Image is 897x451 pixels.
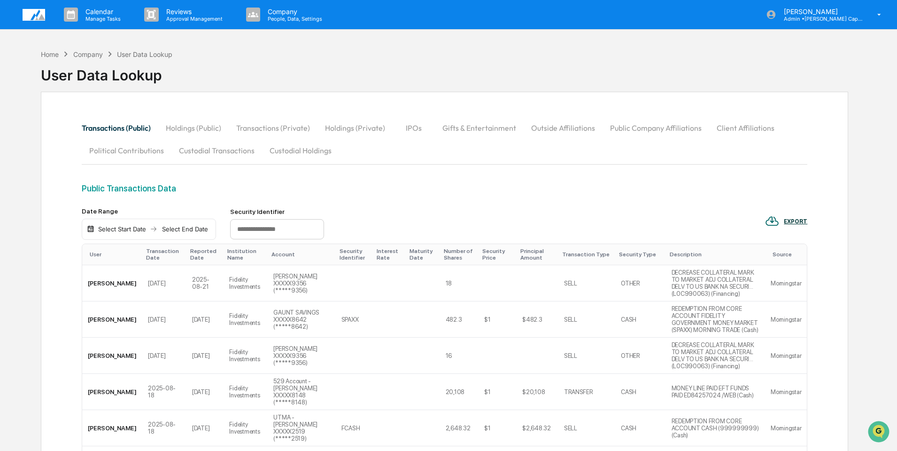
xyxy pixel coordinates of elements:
div: Select Start Date [96,225,148,233]
div: 🔎 [9,137,17,145]
td: Morningstar [765,265,807,301]
div: Select End Date [159,225,211,233]
button: Custodial Holdings [262,139,339,162]
td: [PERSON_NAME] [82,265,142,301]
td: DECREASE COLLATERAL MARK TO MARKET ADJ COLLATERAL DELV TO US BANK NA SECURI... (L0C990063) (Finan... [666,265,766,301]
span: Attestations [77,119,116,128]
div: Description [670,251,762,258]
td: $1 [479,410,517,446]
td: [PERSON_NAME] XXXXX9356 (*****9356) [268,338,335,374]
p: Company [260,8,327,16]
div: Maturity Date [410,248,436,261]
td: $482.3 [517,301,558,338]
td: TRANSFER [558,374,615,410]
td: SELL [558,410,615,446]
td: 2025-08-18 [142,374,186,410]
td: 482.3 [440,301,479,338]
td: Morningstar [765,301,807,338]
td: [PERSON_NAME] [82,338,142,374]
div: EXPORT [784,218,807,225]
td: UTMA - [PERSON_NAME] XXXXX2519 (*****2519) [268,410,335,446]
span: Data Lookup [19,136,59,146]
td: Morningstar [765,338,807,374]
td: [DATE] [186,374,224,410]
a: 🖐️Preclearance [6,115,64,132]
div: Start new chat [32,72,154,81]
td: [DATE] [186,338,224,374]
button: Client Affiliations [709,117,782,139]
button: Public Company Affiliations [603,117,709,139]
td: 2,648.32 [440,410,479,446]
p: Reviews [159,8,227,16]
div: User Data Lookup [41,59,172,84]
td: Fidelity Investments [224,374,268,410]
td: $20,108 [517,374,558,410]
td: [DATE] [142,301,186,338]
div: Security Identifier [340,248,370,261]
div: Transaction Type [562,251,611,258]
td: SELL [558,265,615,301]
a: Powered byPylon [66,159,114,166]
td: OTHER [615,338,665,374]
p: Admin • [PERSON_NAME] Capital Management [776,16,864,22]
iframe: Open customer support [867,420,892,445]
td: Fidelity Investments [224,338,268,374]
img: EXPORT [765,214,779,228]
td: [DATE] [186,410,224,446]
div: User Data Lookup [117,50,172,58]
img: 1746055101610-c473b297-6a78-478c-a979-82029cc54cd1 [9,72,26,89]
td: 529 Account - [PERSON_NAME] XXXXX8148 (*****8148) [268,374,335,410]
div: Security Identifier [230,208,324,215]
div: Transaction Date [146,248,183,261]
td: MONEY LINE PAID EFT FUNDS PAID ED84257024 /WEB (Cash) [666,374,766,410]
p: People, Data, Settings [260,16,327,22]
td: Morningstar [765,374,807,410]
button: Holdings (Private) [317,117,393,139]
p: How can we help? [9,20,171,35]
span: Preclearance [19,119,61,128]
a: 🔎Data Lookup [6,133,63,150]
div: Source [773,251,803,258]
td: [PERSON_NAME] [82,374,142,410]
div: Number of Shares [444,248,475,261]
td: [DATE] [186,301,224,338]
p: Manage Tasks [78,16,125,22]
div: Reported Date [190,248,220,261]
td: [PERSON_NAME] XXXXX9356 (*****9356) [268,265,335,301]
div: Public Transactions Data [82,183,807,193]
td: FCASH [336,410,373,446]
td: SPAXX [336,301,373,338]
td: $2,648.32 [517,410,558,446]
td: DECREASE COLLATERAL MARK TO MARKET ADJ COLLATERAL DELV TO US BANK NA SECURI... (L0C990063) (Finan... [666,338,766,374]
button: Start new chat [160,75,171,86]
button: Holdings (Public) [158,117,229,139]
td: [PERSON_NAME] [82,410,142,446]
div: Principal Amount [520,248,555,261]
td: $1 [479,374,517,410]
div: 🖐️ [9,119,17,127]
div: Company [73,50,103,58]
td: REDEMPTION FROM CORE ACCOUNT CASH (999999999) (Cash) [666,410,766,446]
td: GAUNT SAVINGS XXXXX8642 (*****8642) [268,301,335,338]
td: CASH [615,301,665,338]
td: 18 [440,265,479,301]
div: Security Price [482,248,513,261]
a: 🗄️Attestations [64,115,120,132]
button: IPOs [393,117,435,139]
span: Pylon [93,159,114,166]
p: Calendar [78,8,125,16]
img: logo [23,9,45,21]
td: Morningstar [765,410,807,446]
td: REDEMPTION FROM CORE ACCOUNT FIDELITY GOVERNMENT MONEY MARKET (SPAXX) MORNING TRADE (Cash) [666,301,766,338]
td: CASH [615,410,665,446]
td: SELL [558,338,615,374]
div: Security Type [619,251,662,258]
td: Fidelity Investments [224,265,268,301]
input: Clear [24,43,155,53]
button: Outside Affiliations [524,117,603,139]
div: Institution Name [227,248,264,261]
div: User [90,251,139,258]
td: 16 [440,338,479,374]
div: Date Range [82,207,216,215]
